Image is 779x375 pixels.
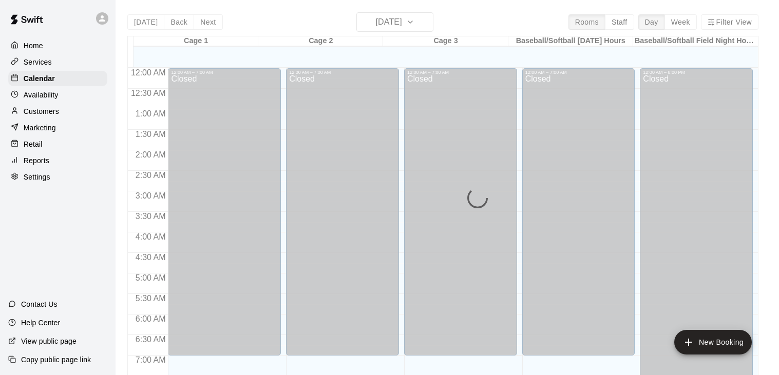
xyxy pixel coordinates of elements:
[133,130,168,139] span: 1:30 AM
[133,109,168,118] span: 1:00 AM
[8,87,107,103] a: Availability
[289,70,396,75] div: 12:00 AM – 7:00 AM
[24,139,43,149] p: Retail
[21,354,91,365] p: Copy public page link
[508,36,633,46] div: Baseball/Softball [DATE] Hours
[8,120,107,135] a: Marketing
[383,36,508,46] div: Cage 3
[258,36,383,46] div: Cage 2
[171,75,278,359] div: Closed
[133,294,168,303] span: 5:30 AM
[407,75,514,359] div: Closed
[21,318,60,328] p: Help Center
[133,356,168,364] span: 7:00 AM
[133,191,168,200] span: 3:00 AM
[8,54,107,70] a: Services
[643,70,750,75] div: 12:00 AM – 8:00 PM
[24,155,49,166] p: Reports
[404,68,517,356] div: 12:00 AM – 7:00 AM: Closed
[171,70,278,75] div: 12:00 AM – 7:00 AM
[133,212,168,221] span: 3:30 AM
[168,68,281,356] div: 12:00 AM – 7:00 AM: Closed
[21,299,58,309] p: Contact Us
[24,106,59,116] p: Customers
[674,330,752,354] button: add
[134,36,258,46] div: Cage 1
[8,71,107,86] a: Calendar
[525,75,632,359] div: Closed
[8,169,107,185] a: Settings
[24,41,43,51] p: Home
[24,172,50,182] p: Settings
[522,68,635,356] div: 12:00 AM – 7:00 AM: Closed
[128,68,168,77] span: 12:00 AM
[24,90,59,100] p: Availability
[133,314,168,323] span: 6:00 AM
[407,70,514,75] div: 12:00 AM – 7:00 AM
[289,75,396,359] div: Closed
[24,73,55,84] p: Calendar
[8,104,107,119] a: Customers
[286,68,399,356] div: 12:00 AM – 7:00 AM: Closed
[133,253,168,262] span: 4:30 AM
[133,273,168,282] span: 5:00 AM
[133,232,168,241] span: 4:00 AM
[633,36,758,46] div: Baseball/Softball Field Night Hours
[24,57,52,67] p: Services
[8,136,107,152] a: Retail
[128,89,168,97] span: 12:30 AM
[133,335,168,344] span: 6:30 AM
[8,38,107,53] a: Home
[133,150,168,159] span: 2:00 AM
[24,123,56,133] p: Marketing
[8,153,107,168] a: Reports
[133,171,168,180] span: 2:30 AM
[21,336,77,346] p: View public page
[525,70,632,75] div: 12:00 AM – 7:00 AM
